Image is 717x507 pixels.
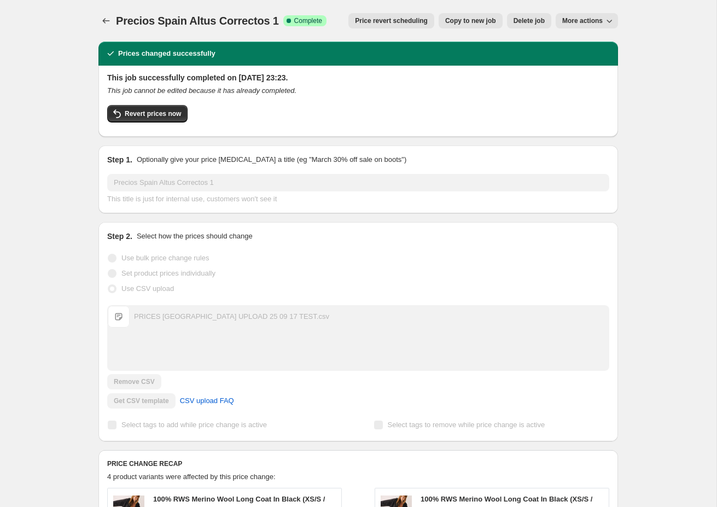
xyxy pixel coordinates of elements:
h6: PRICE CHANGE RECAP [107,459,609,468]
span: Select tags to remove while price change is active [388,421,545,429]
h2: Prices changed successfully [118,48,215,59]
input: 30% off holiday sale [107,174,609,191]
span: Revert prices now [125,109,181,118]
span: 4 product variants were affected by this price change: [107,473,276,481]
h2: Step 2. [107,231,132,242]
button: More actions [556,13,618,28]
p: Optionally give your price [MEDICAL_DATA] a title (eg "March 30% off sale on boots") [137,154,406,165]
span: More actions [562,16,603,25]
button: Price revert scheduling [348,13,434,28]
button: Delete job [507,13,551,28]
h2: This job successfully completed on [DATE] 23:23. [107,72,609,83]
a: CSV upload FAQ [173,392,241,410]
span: Precios Spain Altus Correctos 1 [116,15,279,27]
span: Set product prices individually [121,269,215,277]
h2: Step 1. [107,154,132,165]
span: Copy to new job [445,16,496,25]
button: Revert prices now [107,105,188,123]
span: Use bulk price change rules [121,254,209,262]
span: Price revert scheduling [355,16,428,25]
span: Delete job [514,16,545,25]
span: Use CSV upload [121,284,174,293]
div: PRICES [GEOGRAPHIC_DATA] UPLOAD 25 09 17 TEST.csv [134,311,329,322]
span: CSV upload FAQ [180,395,234,406]
p: Select how the prices should change [137,231,253,242]
button: Copy to new job [439,13,503,28]
span: Complete [294,16,322,25]
span: Select tags to add while price change is active [121,421,267,429]
i: This job cannot be edited because it has already completed. [107,86,296,95]
span: This title is just for internal use, customers won't see it [107,195,277,203]
button: Price change jobs [98,13,114,28]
